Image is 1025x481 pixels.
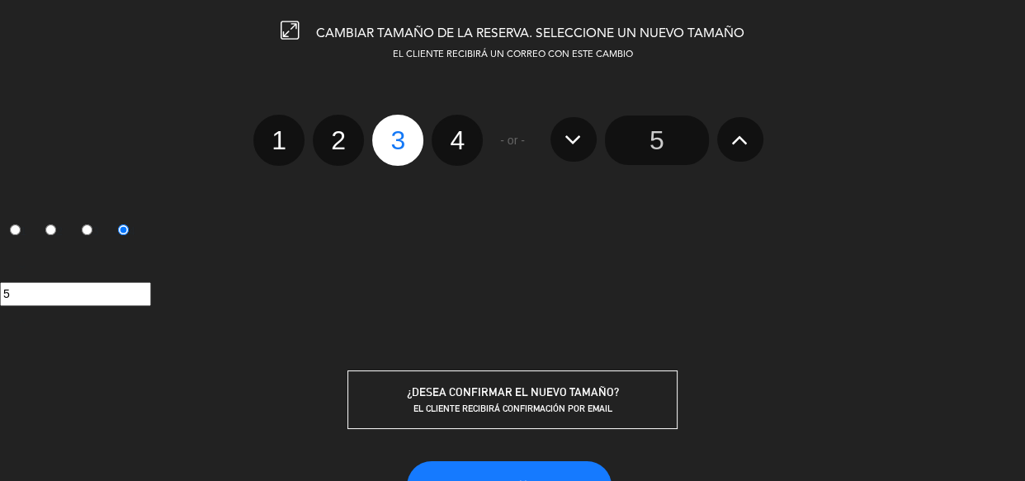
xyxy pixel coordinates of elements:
span: EL CLIENTE RECIBIRÁ CONFIRMACIÓN POR EMAIL [413,403,612,414]
span: EL CLIENTE RECIBIRÁ UN CORREO CON ESTE CAMBIO [393,50,633,59]
input: 4 [118,224,129,235]
label: 4 [432,115,483,166]
label: 4 [108,218,144,246]
span: ¿DESEA CONFIRMAR EL NUEVO TAMAÑO? [407,385,619,398]
label: 2 [36,218,73,246]
label: 1 [253,115,305,166]
span: CAMBIAR TAMAÑO DE LA RESERVA. SELECCIONE UN NUEVO TAMAÑO [316,27,744,40]
label: 3 [372,115,423,166]
input: 2 [45,224,56,235]
label: 3 [73,218,109,246]
input: 3 [82,224,92,235]
input: 1 [10,224,21,235]
label: 2 [313,115,364,166]
span: - or - [500,131,525,150]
